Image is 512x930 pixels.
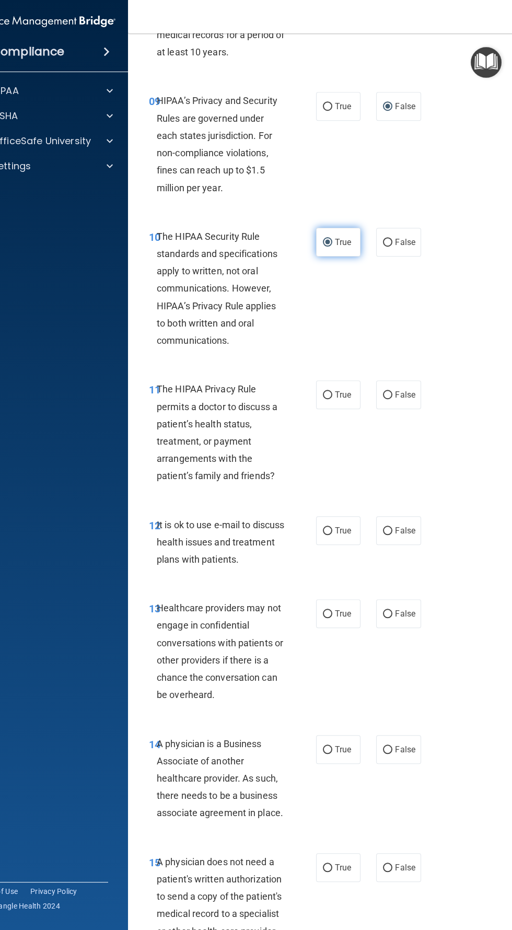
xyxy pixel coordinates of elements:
input: True [323,610,332,618]
span: True [335,745,351,754]
span: 11 [149,383,160,396]
span: 13 [149,602,160,615]
span: Healthcare providers may not engage in confidential conversations with patients or other provider... [157,602,283,700]
span: True [335,237,351,247]
span: True [335,101,351,111]
span: It is ok to use e-mail to discuss health issues and treatment plans with patients. [157,519,284,565]
span: False [395,101,415,111]
span: 09 [149,95,160,108]
span: 12 [149,519,160,532]
input: True [323,391,332,399]
span: False [395,609,415,619]
input: False [383,864,392,872]
input: False [383,746,392,754]
input: False [383,239,392,247]
span: False [395,526,415,536]
span: True [335,390,351,400]
a: Privacy Policy [30,886,77,897]
span: 15 [149,856,160,869]
span: The HIPAA Privacy Rule permits a doctor to discuss a patient’s health status, treatment, or payme... [157,383,277,481]
input: False [383,610,392,618]
input: True [323,103,332,111]
input: True [323,746,332,754]
span: False [395,237,415,247]
span: The HIPAA Security Rule standards and specifications apply to written, not oral communications. H... [157,231,277,346]
span: False [395,390,415,400]
input: True [323,239,332,247]
input: False [383,391,392,399]
span: True [335,526,351,536]
input: True [323,864,332,872]
span: False [395,745,415,754]
input: False [383,103,392,111]
span: 14 [149,738,160,751]
button: Open Resource Center [471,47,502,78]
span: True [335,609,351,619]
span: False [395,863,415,873]
span: 10 [149,231,160,243]
input: False [383,527,392,535]
span: True [335,863,351,873]
span: HIPAA’s Privacy and Security Rules are governed under each states jurisdiction. For non-complianc... [157,95,277,193]
span: A physician is a Business Associate of another healthcare provider. As such, there needs to be a ... [157,738,283,819]
input: True [323,527,332,535]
